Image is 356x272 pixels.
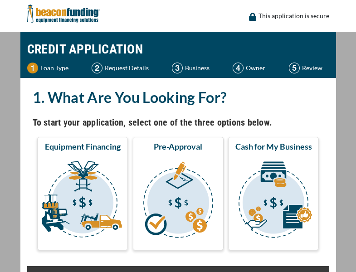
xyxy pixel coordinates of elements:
img: Step 1 [27,63,38,73]
span: Cash for My Business [235,141,312,152]
p: Owner [246,63,265,73]
img: lock icon to convery security [249,13,256,21]
img: Step 5 [289,63,300,73]
span: Pre-Approval [154,141,202,152]
img: Step 4 [233,63,244,73]
img: Cash for My Business [230,155,317,246]
img: Equipment Financing [39,155,126,246]
button: Equipment Financing [37,137,128,250]
img: Pre-Approval [135,155,222,246]
p: Request Details [105,63,149,73]
p: This application is secure [258,10,329,21]
h1: CREDIT APPLICATION [27,36,329,63]
span: Equipment Financing [45,141,121,152]
p: Loan Type [40,63,68,73]
p: Review [302,63,322,73]
button: Cash for My Business [228,137,319,250]
img: Step 3 [172,63,183,73]
img: Step 2 [92,63,102,73]
p: Business [185,63,210,73]
button: Pre-Approval [133,137,224,250]
h2: 1. What Are You Looking For? [33,87,324,108]
h4: To start your application, select one of the three options below. [33,115,324,130]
